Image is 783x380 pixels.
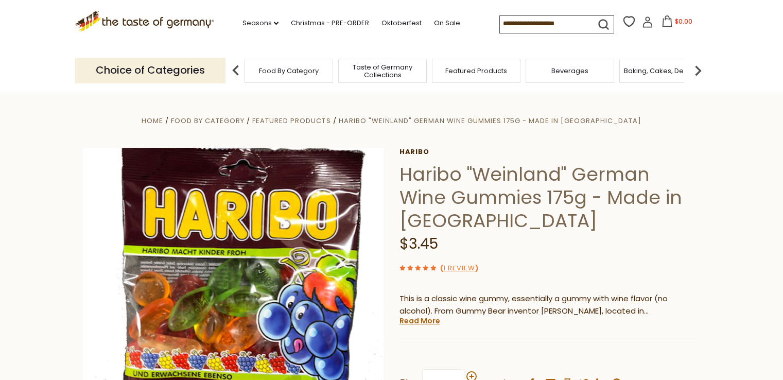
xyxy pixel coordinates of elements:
span: $0.00 [675,17,692,26]
a: On Sale [434,18,460,29]
a: Featured Products [445,67,507,75]
a: Haribo "Weinland" German Wine Gummies 175g - Made in [GEOGRAPHIC_DATA] [339,116,641,126]
a: 1 Review [443,263,475,274]
a: Oktoberfest [381,18,422,29]
a: Baking, Cakes, Desserts [624,67,704,75]
a: Read More [399,316,440,326]
a: Christmas - PRE-ORDER [291,18,369,29]
a: Haribo [399,148,701,156]
h1: Haribo "Weinland" German Wine Gummies 175g - Made in [GEOGRAPHIC_DATA] [399,163,701,232]
p: This is a classic wine gummy, essentially a gummy with wine flavor (no alcohol). From Gummy Bear ... [399,292,701,318]
a: Home [142,116,163,126]
a: Seasons [242,18,279,29]
img: previous arrow [225,60,246,81]
span: $3.45 [399,234,438,254]
a: Featured Products [252,116,330,126]
a: Food By Category [259,67,319,75]
span: ( ) [440,263,478,273]
a: Food By Category [171,116,245,126]
a: Beverages [551,67,588,75]
a: Taste of Germany Collections [341,63,424,79]
button: $0.00 [655,15,699,31]
img: next arrow [688,60,708,81]
p: Choice of Categories [75,58,225,83]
